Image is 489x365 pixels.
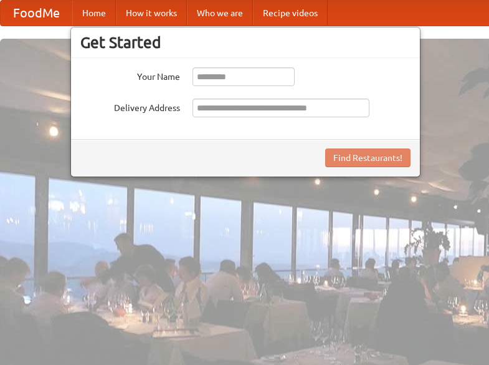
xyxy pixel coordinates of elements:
[80,33,411,52] h3: Get Started
[72,1,116,26] a: Home
[80,99,180,114] label: Delivery Address
[325,148,411,167] button: Find Restaurants!
[187,1,253,26] a: Who we are
[116,1,187,26] a: How it works
[80,67,180,83] label: Your Name
[1,1,72,26] a: FoodMe
[253,1,328,26] a: Recipe videos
